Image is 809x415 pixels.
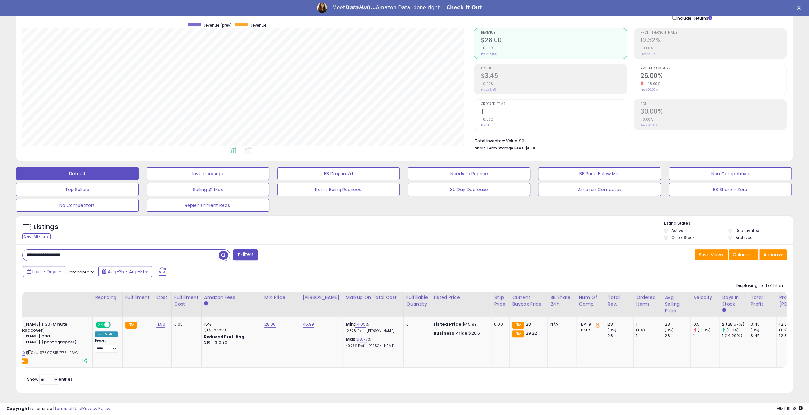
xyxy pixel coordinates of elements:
[27,376,73,382] span: Show: entries
[695,249,728,260] button: Save View
[434,322,486,327] div: $45.99
[147,199,269,212] button: Replenishment Recs.
[526,330,537,336] span: 29.22
[204,294,259,301] div: Amazon Fees
[203,23,232,28] span: Revenue (prev)
[204,334,246,340] b: Reduced Prof. Rng.
[481,88,496,92] small: Prev: $3.45
[481,46,493,51] small: 0.00%
[481,52,497,56] small: Prev: $28.00
[355,321,366,328] a: 14.05
[494,294,507,308] div: Ship Price
[95,331,118,337] div: Win BuyBox
[110,322,120,328] span: OFF
[346,329,399,333] p: 12.32% Profit [PERSON_NAME]
[736,235,753,240] label: Archived
[797,6,803,10] div: Close
[346,294,401,301] div: Markup on Total Cost
[156,294,169,301] div: Cost
[481,37,627,45] h2: $28.00
[538,167,661,180] button: BB Price Below Min
[16,199,139,212] button: No Competitors
[733,252,753,258] span: Columns
[641,108,786,116] h2: 30.00%
[722,333,748,339] div: 1 (14.29%)
[693,294,716,301] div: Velocity
[481,72,627,81] h2: $3.45
[641,123,658,127] small: Prev: 30.00%
[303,294,340,301] div: [PERSON_NAME]
[722,322,748,327] div: 2 (28.57%)
[736,228,759,233] label: Deactivated
[550,322,571,327] div: N/A
[664,220,793,226] p: Listing States:
[641,67,786,70] span: Avg. Buybox Share
[665,333,690,339] div: 28
[34,223,58,232] h5: Listings
[3,322,81,347] b: [PERSON_NAME]'s 30-Minute Meals [Hardcover] [PERSON_NAME] and [PERSON_NAME] (photographer)
[408,183,530,196] button: 30 Day Decrease
[204,301,208,307] small: Amazon Fees.
[525,145,536,151] span: $0.00
[346,336,357,342] b: Max:
[26,350,78,355] span: | SKU: 9780718154776_FBAG
[434,294,489,301] div: Listed Price
[481,123,489,127] small: Prev: 1
[669,167,792,180] button: Non Competitive
[481,81,493,86] small: 0.00%
[641,52,656,56] small: Prev: 12.32%
[98,266,152,277] button: Aug-25 - Aug-31
[54,405,81,412] a: Terms of Use
[434,330,486,336] div: $26.6
[636,328,645,333] small: (0%)
[697,328,710,333] small: (-50%)
[636,294,659,308] div: Ordered Items
[434,321,463,327] b: Listed Price:
[125,322,137,329] small: FBA
[233,249,258,260] button: Filters
[643,81,660,86] small: -48.00%
[693,333,719,339] div: 1
[357,336,367,342] a: 68.77
[538,183,661,196] button: Amazon Competes
[641,72,786,81] h2: 26.00%
[729,249,758,260] button: Columns
[6,405,30,412] strong: Copyright
[250,23,266,28] span: Revenue
[751,328,759,333] small: (0%)
[303,321,314,328] a: 45.99
[23,266,65,277] button: Last 7 Days
[607,328,616,333] small: (0%)
[32,268,58,275] span: Last 7 Days
[693,322,719,327] div: 0.5
[446,4,482,11] a: Check It Out
[550,294,573,308] div: BB Share 24h.
[759,249,787,260] button: Actions
[607,294,631,308] div: Total Rev.
[95,294,120,301] div: Repricing
[475,145,524,151] b: Short Term Storage Fees:
[82,405,110,412] a: Privacy Policy
[6,406,110,412] div: seller snap | |
[641,37,786,45] h2: 12.32%
[726,328,739,333] small: (100%)
[277,183,400,196] button: Items Being Repriced
[665,322,690,327] div: 28
[636,333,662,339] div: 1
[147,183,269,196] button: Selling @ Max
[641,102,786,106] span: ROI
[16,183,139,196] button: Top Sellers
[108,268,144,275] span: Aug-25 - Aug-31
[641,88,658,92] small: Prev: 50.00%
[665,294,688,314] div: Avg Selling Price
[607,333,633,339] div: 28
[579,294,602,308] div: Num of Comp.
[494,322,504,327] div: 0.00
[668,14,720,22] div: Include Returns
[736,283,787,289] div: Displaying 1 to 1 of 1 items
[481,108,627,116] h2: 1
[264,294,297,301] div: Min Price
[156,321,165,328] a: 11.50
[722,294,745,308] div: Days In Stock
[16,167,139,180] button: Default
